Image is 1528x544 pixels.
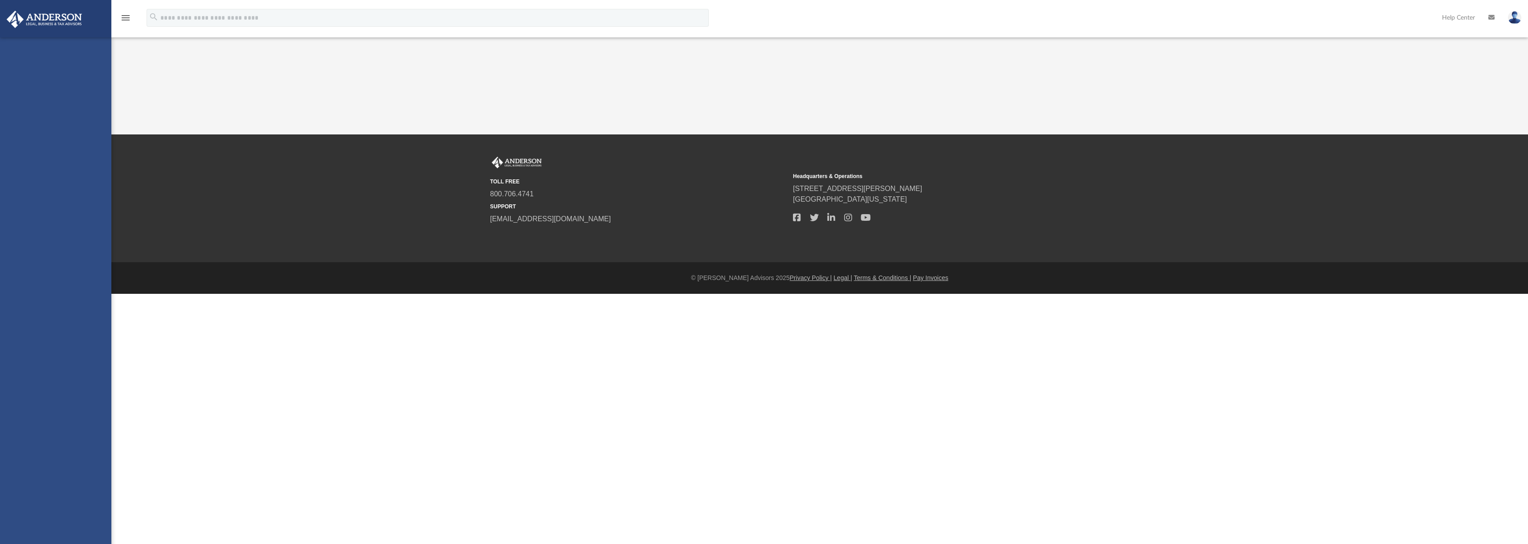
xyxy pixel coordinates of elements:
[833,274,852,281] a: Legal |
[854,274,911,281] a: Terms & Conditions |
[490,215,611,223] a: [EMAIL_ADDRESS][DOMAIN_NAME]
[1508,11,1521,24] img: User Pic
[490,190,534,198] a: 800.706.4741
[120,17,131,23] a: menu
[4,11,85,28] img: Anderson Advisors Platinum Portal
[120,12,131,23] i: menu
[149,12,159,22] i: search
[111,273,1528,283] div: © [PERSON_NAME] Advisors 2025
[793,172,1090,180] small: Headquarters & Operations
[793,195,907,203] a: [GEOGRAPHIC_DATA][US_STATE]
[490,178,787,186] small: TOLL FREE
[913,274,948,281] a: Pay Invoices
[490,203,787,211] small: SUPPORT
[490,157,543,168] img: Anderson Advisors Platinum Portal
[793,185,922,192] a: [STREET_ADDRESS][PERSON_NAME]
[790,274,832,281] a: Privacy Policy |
